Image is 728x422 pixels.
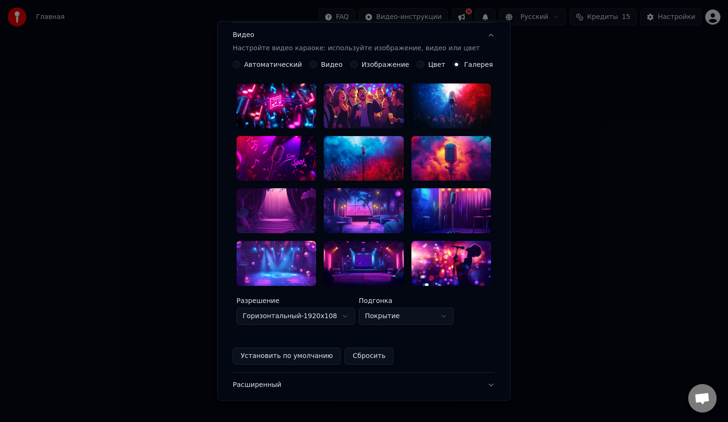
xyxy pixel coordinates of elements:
button: Установить по умолчанию [233,348,341,365]
button: Сбросить [345,348,394,365]
label: Цвет [428,61,446,68]
label: Разрешение [237,297,355,304]
button: Расширенный [233,373,495,397]
label: Видео [321,61,343,68]
label: Автоматический [244,61,302,68]
button: ВидеоНастройте видео караоке: используйте изображение, видео или цвет [233,23,495,61]
label: Изображение [362,61,409,68]
p: Настройте видео караоке: используйте изображение, видео или цвет [233,44,480,53]
div: Видео [233,30,480,53]
div: ВидеоНастройте видео караоке: используйте изображение, видео или цвет [233,61,495,372]
label: Галерея [464,61,493,68]
label: Подгонка [359,297,454,304]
